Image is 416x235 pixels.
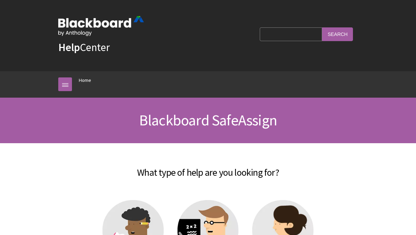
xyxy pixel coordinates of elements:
[58,40,80,54] strong: Help
[58,157,358,180] h2: What type of help are you looking for?
[322,27,353,41] input: Search
[139,111,277,129] span: Blackboard SafeAssign
[79,76,91,85] a: Home
[58,40,110,54] a: HelpCenter
[58,16,144,36] img: Blackboard by Anthology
